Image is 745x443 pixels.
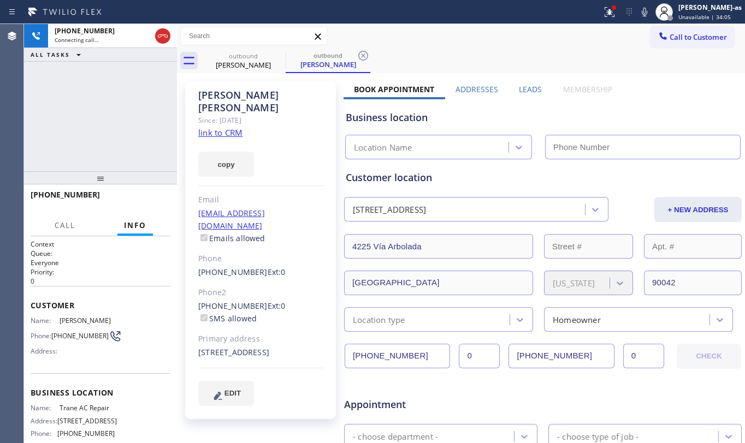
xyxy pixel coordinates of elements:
div: Business location [346,110,740,125]
span: Unavailable | 34:05 [678,13,731,21]
h2: Priority: [31,267,170,277]
span: [PERSON_NAME] [60,316,114,325]
input: Search [181,27,327,45]
div: Since: [DATE] [198,114,323,127]
div: outbound [287,51,369,59]
span: [PHONE_NUMBER] [57,429,115,438]
span: Trane AC Repair [60,404,114,412]
span: [PHONE_NUMBER] [31,189,100,200]
input: Emails allowed [200,234,208,241]
span: Appointment [344,397,475,412]
span: Call to Customer [670,32,727,42]
button: Hang up [155,28,170,44]
label: Leads [519,84,542,94]
label: Addresses [456,84,498,94]
button: Call [48,215,82,236]
div: - choose type of job - [557,430,638,442]
a: [PHONE_NUMBER] [198,301,268,311]
a: link to CRM [198,127,243,138]
span: Address: [31,417,57,425]
input: Ext. [459,344,500,368]
div: - choose department - [353,430,438,442]
input: Phone Number [545,135,741,159]
span: Customer [31,300,170,310]
p: Everyone [31,258,170,267]
span: Business location [31,387,170,398]
button: Info [117,215,153,236]
span: Call [55,220,75,230]
div: Phone [198,253,323,265]
label: SMS allowed [198,313,257,324]
button: EDIT [198,381,254,406]
button: copy [198,152,254,177]
div: outbound [202,52,285,60]
span: Connecting call… [55,36,99,44]
input: City [344,271,533,295]
span: [PHONE_NUMBER] [55,26,115,35]
span: Ext: 0 [268,301,286,311]
span: Phone: [31,429,57,438]
div: [PERSON_NAME] [202,60,285,70]
span: Info [124,220,146,230]
p: 0 [31,277,170,286]
h1: Context [31,240,170,249]
span: [STREET_ADDRESS] [57,417,117,425]
div: [STREET_ADDRESS] [198,346,323,359]
h2: Queue: [31,249,170,258]
button: Call to Customer [651,27,734,47]
input: SMS allowed [200,314,208,321]
button: Mute [637,4,652,20]
span: Address: [31,347,60,355]
span: Ext: 0 [268,267,286,277]
div: Customer location [346,170,740,185]
span: EDIT [224,389,241,397]
input: Ext. 2 [623,344,664,368]
div: Primary address [198,333,323,345]
div: Phone2 [198,286,323,299]
label: Book Appointment [354,84,434,94]
div: Email [198,194,323,206]
input: Phone Number 2 [509,344,614,368]
div: Luisa Duque [202,49,285,73]
label: Membership [563,84,612,94]
input: ZIP [644,271,742,295]
div: Homeowner [553,313,601,326]
div: [STREET_ADDRESS] [353,203,426,216]
input: Phone Number [345,344,450,368]
span: Name: [31,404,60,412]
div: Location Name [354,141,412,154]
button: ALL TASKS [24,48,92,61]
input: Apt. # [644,234,742,259]
div: [PERSON_NAME] [287,59,369,69]
button: + NEW ADDRESS [654,197,742,222]
div: Luisa Duque [287,49,369,72]
label: Emails allowed [198,233,265,243]
span: ALL TASKS [31,51,70,58]
span: Phone: [31,332,51,340]
input: Street # [544,234,633,259]
input: Address [344,234,533,259]
div: Location type [353,313,405,326]
a: [EMAIL_ADDRESS][DOMAIN_NAME] [198,208,265,231]
button: CHECK [677,344,741,369]
a: [PHONE_NUMBER] [198,267,268,277]
div: [PERSON_NAME] [PERSON_NAME] [198,89,323,114]
span: [PHONE_NUMBER] [51,332,109,340]
span: Name: [31,316,60,325]
div: [PERSON_NAME]-as [678,3,742,12]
